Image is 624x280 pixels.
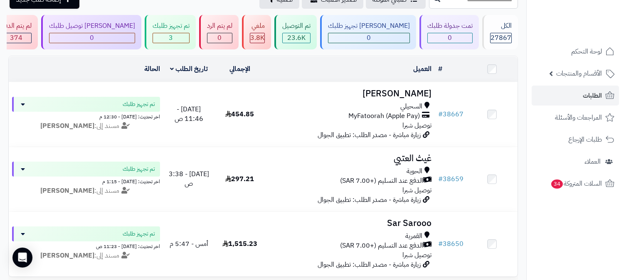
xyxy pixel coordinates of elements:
span: 23.6K [287,33,306,43]
span: تم تجهيز طلبك [123,165,155,173]
div: 23644 [283,33,310,43]
span: الدفع عند التسليم (+7.00 SAR) [340,176,423,186]
span: تم تجهيز طلبك [123,230,155,238]
span: 3 [169,33,173,43]
div: لم يتم الرد [207,21,232,31]
span: الحوية [407,167,422,176]
span: 297.21 [225,174,254,184]
a: تمت جدولة طلبك 0 [418,15,481,49]
div: اخر تحديث: [DATE] - 11:23 ص [12,241,160,250]
span: [DATE] - 3:38 ص [169,169,209,189]
span: القمرية [405,231,422,241]
span: الطلبات [583,90,602,101]
span: 3.8K [250,33,264,43]
a: #38650 [438,239,464,249]
span: 0 [448,33,452,43]
span: 34 [551,179,563,189]
a: تم التوصيل 23.6K [273,15,318,49]
div: ملغي [250,21,265,31]
a: الحالة [144,64,160,74]
span: [DATE] - 11:46 ص [175,104,203,124]
div: مسند إلى: [6,186,166,196]
a: المراجعات والأسئلة [532,108,619,128]
span: # [438,109,443,119]
span: زيارة مباشرة - مصدر الطلب: تطبيق الجوال [318,260,421,270]
span: 0 [367,33,371,43]
a: ملغي 3.8K [240,15,273,49]
div: اخر تحديث: [DATE] - 1:15 م [12,177,160,185]
div: Open Intercom Messenger [12,248,32,268]
div: 0 [428,33,472,43]
div: 374 [1,33,31,43]
span: توصيل شبرا [402,250,432,260]
a: #38659 [438,174,464,184]
span: زيارة مباشرة - مصدر الطلب: تطبيق الجوال [318,195,421,205]
span: تم تجهيز طلبك [123,100,155,108]
a: الطلبات [532,86,619,106]
a: [PERSON_NAME] توصيل طلبك 0 [39,15,143,49]
div: تمت جدولة طلبك [427,21,473,31]
span: أمس - 5:47 م [170,239,208,249]
div: اخر تحديث: [DATE] - 12:30 م [12,112,160,120]
a: طلبات الإرجاع [532,130,619,150]
div: لم يتم الدفع [1,21,32,31]
div: تم التوصيل [282,21,311,31]
a: العميل [413,64,432,74]
span: الأقسام والمنتجات [556,68,602,79]
div: الكل [490,21,512,31]
span: المراجعات والأسئلة [555,112,602,123]
a: السلات المتروكة34 [532,174,619,194]
a: # [438,64,442,74]
a: تاريخ الطلب [170,64,208,74]
div: مسند إلى: [6,121,166,131]
span: 0 [90,33,94,43]
strong: [PERSON_NAME] [40,251,94,260]
span: لوحة التحكم [571,46,602,57]
span: الدفع عند التسليم (+7.00 SAR) [340,241,423,251]
span: # [438,239,443,249]
span: 374 [10,33,22,43]
span: زيارة مباشرة - مصدر الطلب: تطبيق الجوال [318,130,421,140]
span: 1,515.23 [222,239,257,249]
strong: [PERSON_NAME] [40,186,94,196]
a: #38667 [438,109,464,119]
div: 3 [153,33,189,43]
a: الإجمالي [229,64,250,74]
a: لم يتم الرد 0 [197,15,240,49]
h3: غيث العتيي [269,154,432,163]
h3: [PERSON_NAME] [269,89,432,98]
span: السحيلي [400,102,422,111]
div: 3846 [250,33,264,43]
h3: Sar Sarooo [269,219,432,228]
div: 0 [328,33,409,43]
a: لوحة التحكم [532,42,619,61]
span: 454.85 [225,109,254,119]
a: تم تجهيز طلبك 3 [143,15,197,49]
div: [PERSON_NAME] تجهيز طلبك [328,21,410,31]
a: [PERSON_NAME] تجهيز طلبك 0 [318,15,418,49]
div: مسند إلى: [6,251,166,260]
span: 0 [218,33,222,43]
span: توصيل شبرا [402,120,432,130]
div: 0 [49,33,135,43]
span: العملاء [585,156,601,167]
span: # [438,174,443,184]
span: MyFatoorah (Apple Pay) [348,111,420,121]
span: 27867 [491,33,511,43]
div: 0 [207,33,232,43]
span: توصيل شبرا [402,185,432,195]
a: الكل27867 [481,15,520,49]
a: العملاء [532,152,619,172]
span: السلات المتروكة [550,178,602,189]
div: تم تجهيز طلبك [153,21,190,31]
div: [PERSON_NAME] توصيل طلبك [49,21,135,31]
span: طلبات الإرجاع [568,134,602,145]
strong: [PERSON_NAME] [40,121,94,131]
